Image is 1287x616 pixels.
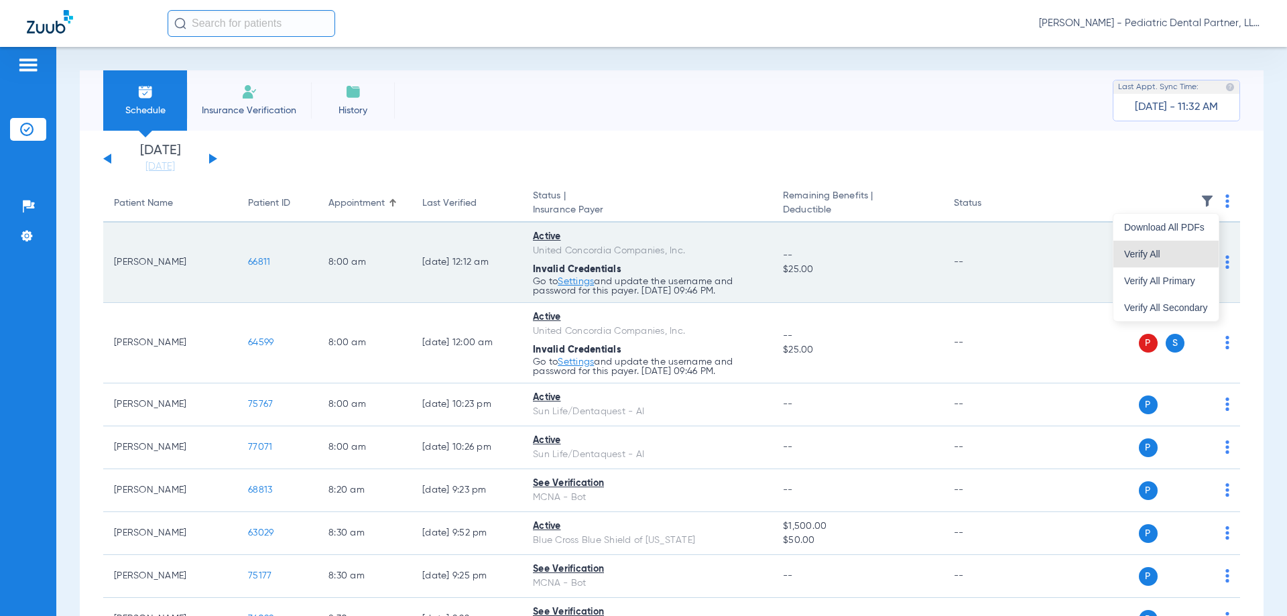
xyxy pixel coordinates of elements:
[1124,303,1208,312] span: Verify All Secondary
[1124,249,1208,259] span: Verify All
[1124,223,1208,232] span: Download All PDFs
[1124,276,1208,286] span: Verify All Primary
[1220,552,1287,616] iframe: Chat Widget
